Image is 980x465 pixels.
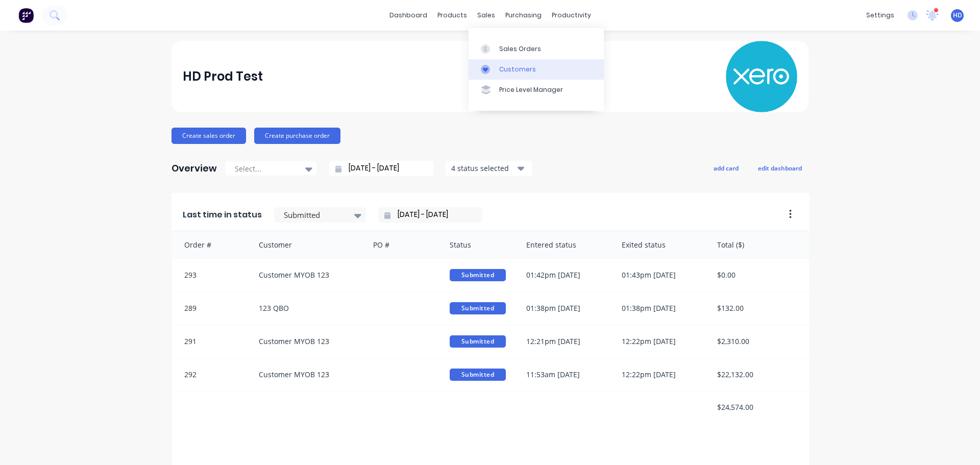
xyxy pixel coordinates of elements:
[249,358,363,391] div: Customer MYOB 123
[172,292,249,325] div: 289
[171,158,217,179] div: Overview
[249,292,363,325] div: 123 QBO
[384,8,432,23] a: dashboard
[183,209,262,221] span: Last time in status
[611,292,707,325] div: 01:38pm [DATE]
[499,44,541,54] div: Sales Orders
[707,325,809,358] div: $2,310.00
[707,161,745,175] button: add card
[499,65,536,74] div: Customers
[751,161,808,175] button: edit dashboard
[611,231,707,258] div: Exited status
[547,8,596,23] div: productivity
[707,292,809,325] div: $132.00
[469,38,604,59] a: Sales Orders
[611,259,707,291] div: 01:43pm [DATE]
[450,269,506,281] span: Submitted
[469,59,604,80] a: Customers
[172,231,249,258] div: Order #
[499,85,563,94] div: Price Level Manager
[249,231,363,258] div: Customer
[183,66,263,87] div: HD Prod Test
[611,325,707,358] div: 12:22pm [DATE]
[171,128,246,144] button: Create sales order
[439,231,516,258] div: Status
[432,8,472,23] div: products
[469,80,604,100] a: Price Level Manager
[861,8,899,23] div: settings
[450,369,506,381] span: Submitted
[254,128,340,144] button: Create purchase order
[363,231,439,258] div: PO #
[172,259,249,291] div: 293
[450,302,506,314] span: Submitted
[500,8,547,23] div: purchasing
[249,325,363,358] div: Customer MYOB 123
[18,8,34,23] img: Factory
[172,325,249,358] div: 291
[516,292,611,325] div: 01:38pm [DATE]
[707,259,809,291] div: $0.00
[172,358,249,391] div: 292
[472,8,500,23] div: sales
[516,325,611,358] div: 12:21pm [DATE]
[451,163,516,174] div: 4 status selected
[953,11,962,20] span: HD
[611,358,707,391] div: 12:22pm [DATE]
[516,358,611,391] div: 11:53am [DATE]
[249,259,363,291] div: Customer MYOB 123
[450,335,506,348] span: Submitted
[446,161,532,176] button: 4 status selected
[516,259,611,291] div: 01:42pm [DATE]
[707,231,809,258] div: Total ($)
[390,207,478,223] input: Filter by date
[707,358,809,391] div: $22,132.00
[707,391,809,423] div: $24,574.00
[516,231,611,258] div: Entered status
[726,41,797,112] img: HD Prod Test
